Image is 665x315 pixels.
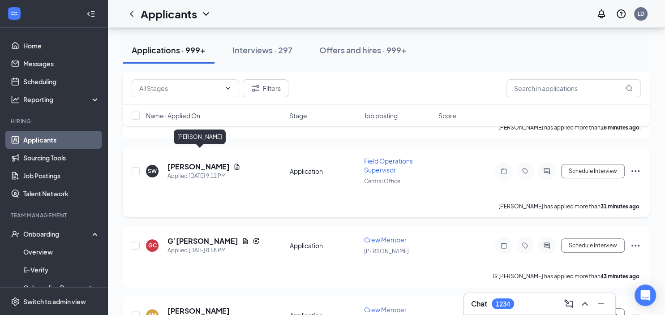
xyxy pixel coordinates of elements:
[253,237,260,245] svg: Reapply
[139,83,221,93] input: All Stages
[146,111,200,120] span: Name · Applied On
[579,298,590,309] svg: ChevronUp
[562,297,576,311] button: ComposeMessage
[11,117,98,125] div: Hiring
[11,297,20,306] svg: Settings
[23,95,100,104] div: Reporting
[541,168,552,175] svg: ActiveChat
[148,167,157,175] div: SW
[250,83,261,94] svg: Filter
[498,242,509,249] svg: Note
[233,163,240,170] svg: Document
[11,211,98,219] div: Team Management
[224,85,232,92] svg: ChevronDown
[23,229,92,238] div: Onboarding
[86,9,95,18] svg: Collapse
[167,172,240,181] div: Applied [DATE] 9:11 PM
[23,185,100,203] a: Talent Network
[23,73,100,91] a: Scheduling
[471,299,487,309] h3: Chat
[498,203,641,210] p: [PERSON_NAME] has applied more than .
[541,242,552,249] svg: ActiveChat
[626,85,633,92] svg: MagnifyingGlass
[561,164,625,178] button: Schedule Interview
[596,9,607,19] svg: Notifications
[601,273,639,280] b: 43 minutes ago
[319,44,407,56] div: Offers and hires · 999+
[364,111,398,120] span: Job posting
[630,166,641,177] svg: Ellipses
[201,9,211,19] svg: ChevronDown
[23,131,100,149] a: Applicants
[10,9,19,18] svg: WorkstreamLogo
[11,229,20,238] svg: UserCheck
[498,168,509,175] svg: Note
[126,9,137,19] svg: ChevronLeft
[167,246,260,255] div: Applied [DATE] 8:58 PM
[364,236,407,244] span: Crew Member
[174,129,226,144] div: [PERSON_NAME]
[364,178,400,185] span: Central Office
[438,111,456,120] span: Score
[496,300,510,308] div: 1234
[594,297,608,311] button: Minimize
[493,272,641,280] p: G’[PERSON_NAME] has applied more than .
[506,79,641,97] input: Search in applications
[23,297,86,306] div: Switch to admin view
[167,162,230,172] h5: [PERSON_NAME]
[243,79,288,97] button: Filter Filters
[148,242,157,249] div: GC
[364,248,409,255] span: [PERSON_NAME]
[290,167,359,176] div: Application
[11,95,20,104] svg: Analysis
[242,237,249,245] svg: Document
[141,6,197,22] h1: Applicants
[520,168,531,175] svg: Tag
[132,44,206,56] div: Applications · 999+
[23,37,100,55] a: Home
[23,55,100,73] a: Messages
[23,261,100,279] a: E-Verify
[23,167,100,185] a: Job Postings
[563,298,574,309] svg: ComposeMessage
[630,240,641,251] svg: Ellipses
[601,203,639,210] b: 31 minutes ago
[638,10,644,17] div: LD
[232,44,292,56] div: Interviews · 297
[167,236,238,246] h5: G’[PERSON_NAME]
[635,285,656,306] div: Open Intercom Messenger
[596,298,606,309] svg: Minimize
[364,157,413,174] span: Field Operations Supervisor
[578,297,592,311] button: ChevronUp
[616,9,626,19] svg: QuestionInfo
[23,279,100,297] a: Onboarding Documents
[23,243,100,261] a: Overview
[520,242,531,249] svg: Tag
[364,306,407,314] span: Crew Member
[23,149,100,167] a: Sourcing Tools
[561,238,625,253] button: Schedule Interview
[290,241,359,250] div: Application
[289,111,307,120] span: Stage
